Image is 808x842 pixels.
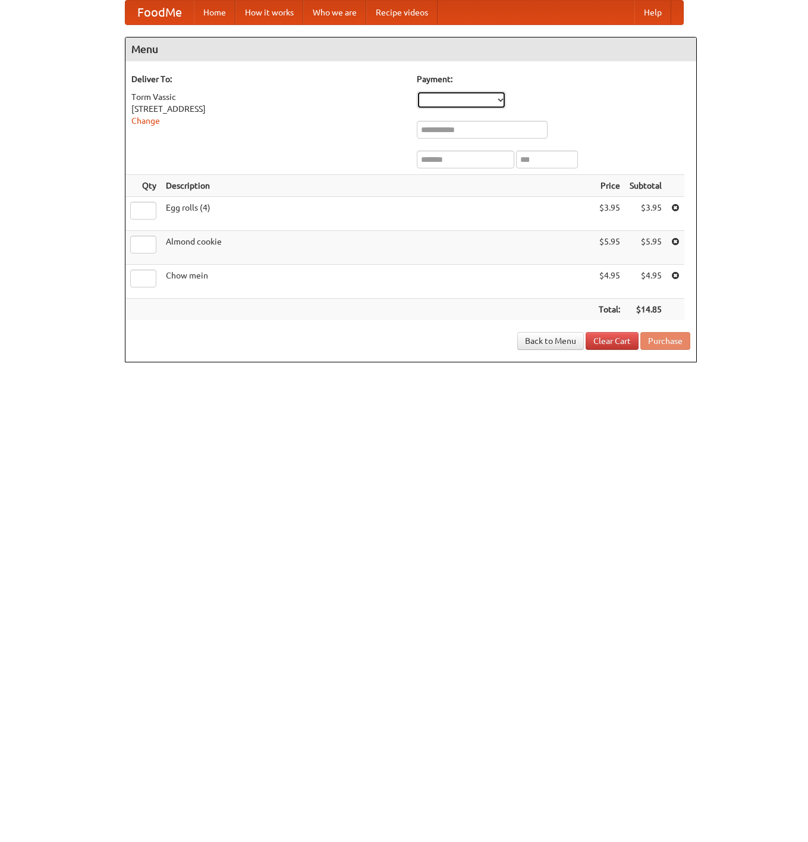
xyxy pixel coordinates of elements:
td: $3.95 [594,197,625,231]
h5: Payment: [417,73,690,85]
th: Description [161,175,594,197]
a: Who we are [303,1,366,24]
th: $14.85 [625,299,666,321]
a: Help [634,1,671,24]
th: Price [594,175,625,197]
td: Chow mein [161,265,594,299]
td: $4.95 [625,265,666,299]
div: [STREET_ADDRESS] [131,103,405,115]
a: Home [194,1,235,24]
td: $4.95 [594,265,625,299]
th: Total: [594,299,625,321]
a: Recipe videos [366,1,438,24]
a: How it works [235,1,303,24]
td: Egg rolls (4) [161,197,594,231]
h4: Menu [125,37,696,61]
a: Change [131,116,160,126]
div: Torm Vassic [131,91,405,103]
td: $5.95 [625,231,666,265]
a: Back to Menu [517,332,584,350]
td: Almond cookie [161,231,594,265]
h5: Deliver To: [131,73,405,85]
th: Subtotal [625,175,666,197]
th: Qty [125,175,161,197]
a: Clear Cart [586,332,639,350]
a: FoodMe [125,1,194,24]
td: $5.95 [594,231,625,265]
td: $3.95 [625,197,666,231]
button: Purchase [640,332,690,350]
